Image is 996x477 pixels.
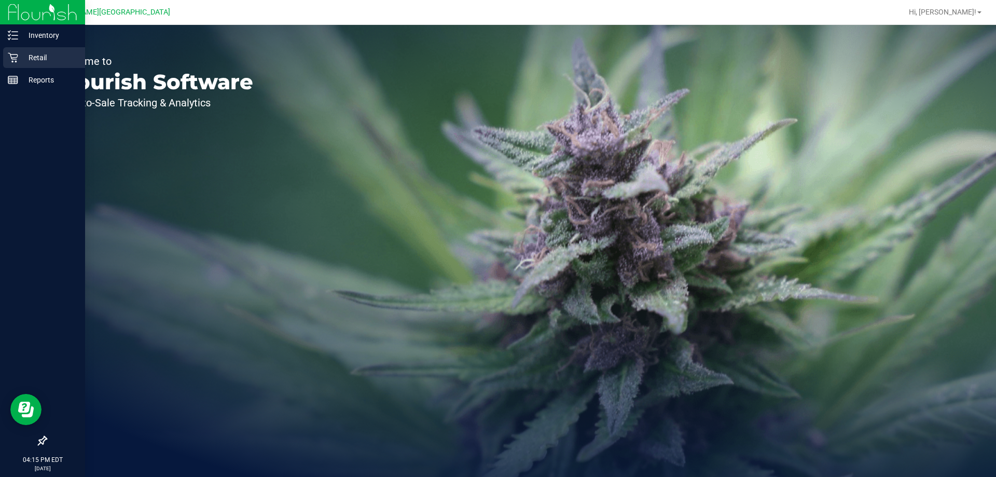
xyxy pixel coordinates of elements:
[56,56,253,66] p: Welcome to
[42,8,170,17] span: [PERSON_NAME][GEOGRAPHIC_DATA]
[56,72,253,92] p: Flourish Software
[909,8,976,16] span: Hi, [PERSON_NAME]!
[18,51,80,64] p: Retail
[8,75,18,85] inline-svg: Reports
[18,29,80,42] p: Inventory
[56,98,253,108] p: Seed-to-Sale Tracking & Analytics
[18,74,80,86] p: Reports
[8,30,18,40] inline-svg: Inventory
[8,52,18,63] inline-svg: Retail
[10,394,41,425] iframe: Resource center
[5,455,80,465] p: 04:15 PM EDT
[5,465,80,472] p: [DATE]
